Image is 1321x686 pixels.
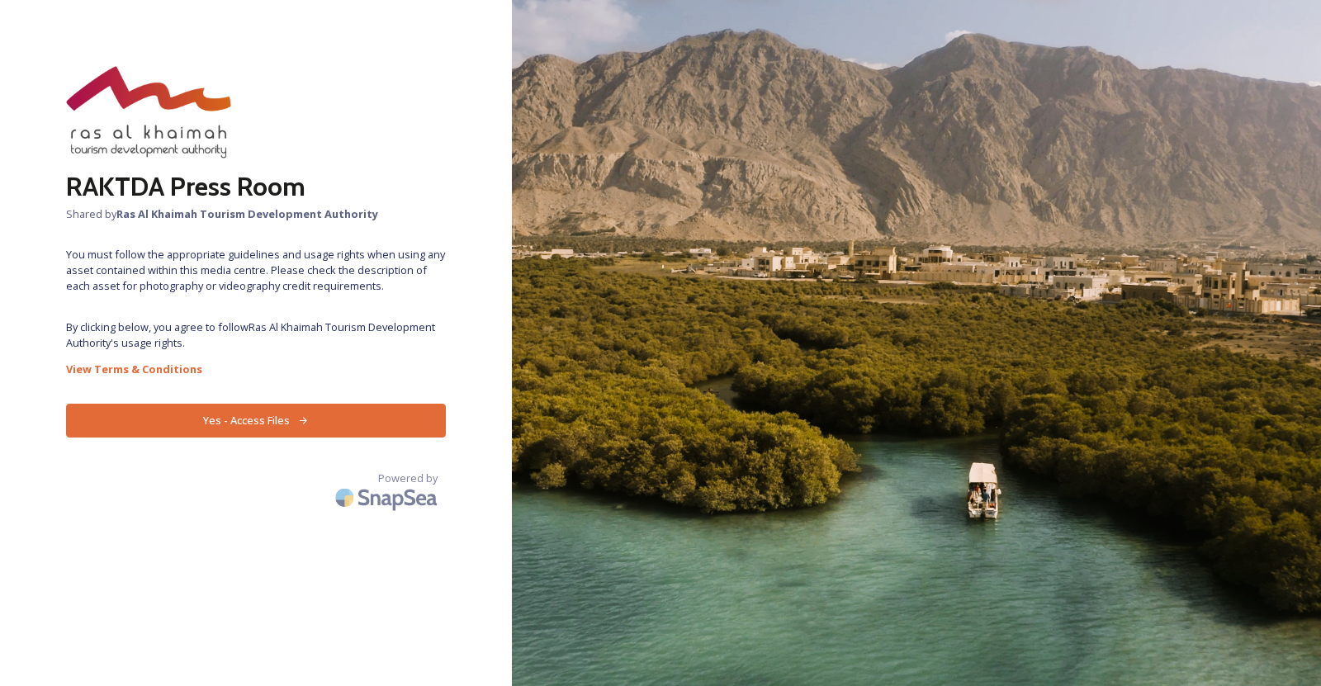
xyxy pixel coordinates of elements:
img: raktda_eng_new-stacked-logo_rgb.png [66,66,231,158]
strong: Ras Al Khaimah Tourism Development Authority [116,206,378,221]
span: Powered by [378,471,438,486]
span: You must follow the appropriate guidelines and usage rights when using any asset contained within... [66,247,446,295]
span: By clicking below, you agree to follow Ras Al Khaimah Tourism Development Authority 's usage rights. [66,319,446,351]
img: SnapSea Logo [330,478,446,517]
span: Shared by [66,206,446,222]
a: View Terms & Conditions [66,359,446,379]
strong: View Terms & Conditions [66,362,202,376]
h2: RAKTDA Press Room [66,167,446,206]
button: Yes - Access Files [66,404,446,438]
